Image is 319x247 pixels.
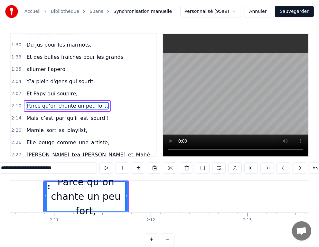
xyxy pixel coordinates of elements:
[146,218,155,223] div: 2:12
[11,91,21,97] span: 2:07
[26,78,95,85] span: Y’a plein d'gens qui sourit,
[11,115,21,121] span: 2:14
[46,127,57,134] span: sort
[114,8,172,15] span: Synchronisation manuelle
[71,151,81,158] span: tea
[11,66,21,73] span: 1:35
[26,151,70,158] span: [PERSON_NAME]
[11,103,21,109] span: 2:10
[275,6,314,17] button: Sauvegarder
[11,139,21,146] span: 2:26
[26,53,124,61] span: Et des bulles fraiches pour les grands
[90,139,110,146] span: artiste,
[135,151,151,158] span: Mahé
[26,114,39,122] span: Mais
[26,102,108,110] span: Parce qu’on chante un peu fort,
[26,41,92,49] span: Du jus pour les marmots,
[243,218,252,223] div: 2:13
[244,6,272,17] button: Annuler
[38,139,55,146] span: bouge
[56,139,77,146] span: comme
[24,8,172,15] nav: breadcrumb
[58,127,65,134] span: sa
[55,114,65,122] span: par
[292,221,311,241] a: Ouvrir le chat
[40,114,54,122] span: c’est
[26,139,36,146] span: Elle
[24,8,41,15] a: Accueil
[89,8,103,15] a: 60ans
[82,151,126,158] span: [PERSON_NAME]
[51,8,79,15] a: Bibliothèque
[26,127,44,134] span: Mamie
[26,90,78,97] span: Et Papy qui soupire,
[11,42,21,48] span: 1:30
[11,78,21,85] span: 2:04
[67,127,88,134] span: playlist,
[11,152,21,158] span: 2:27
[127,151,134,158] span: et
[44,175,128,218] div: Parce qu’on chante un peu fort,
[5,5,18,18] img: youka
[80,114,89,122] span: est
[90,114,109,122] span: sourd !
[78,139,89,146] span: une
[50,218,59,223] div: 2:11
[26,66,66,73] span: allumer l'apero
[11,127,21,134] span: 2:20
[66,114,79,122] span: qu'il
[11,54,21,60] span: 1:33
